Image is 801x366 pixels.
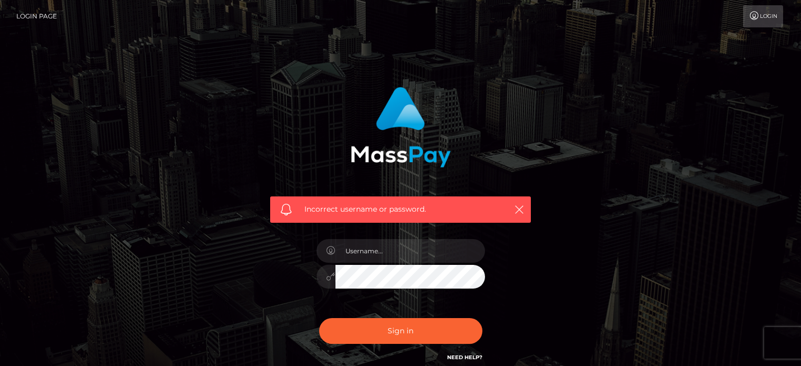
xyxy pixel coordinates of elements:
a: Need Help? [447,354,482,361]
input: Username... [335,239,485,263]
button: Sign in [319,318,482,344]
span: Incorrect username or password. [304,204,497,215]
a: Login [743,5,783,27]
img: MassPay Login [351,87,451,167]
a: Login Page [16,5,57,27]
